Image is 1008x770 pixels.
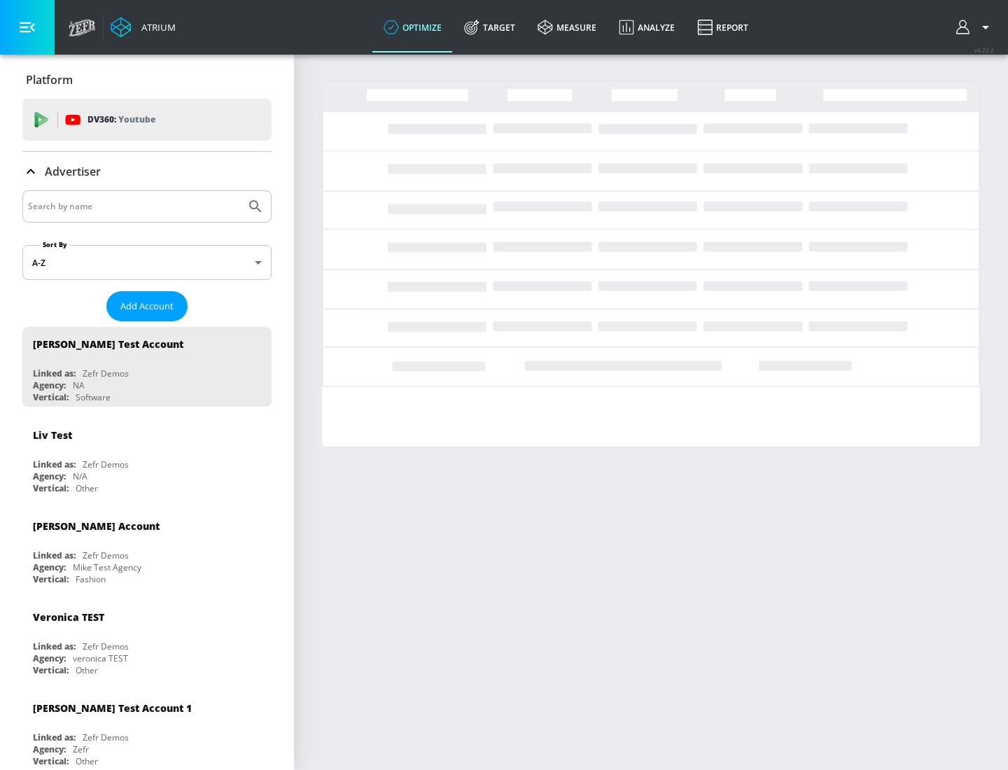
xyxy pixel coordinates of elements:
[118,112,155,127] p: Youtube
[33,379,66,391] div: Agency:
[33,743,66,755] div: Agency:
[76,664,98,676] div: Other
[22,509,272,589] div: [PERSON_NAME] AccountLinked as:Zefr DemosAgency:Mike Test AgencyVertical:Fashion
[974,46,994,54] span: v 4.22.2
[87,112,155,127] p: DV360:
[33,640,76,652] div: Linked as:
[33,652,66,664] div: Agency:
[453,2,526,52] a: Target
[28,197,240,216] input: Search by name
[33,428,72,442] div: Liv Test
[33,470,66,482] div: Agency:
[40,240,70,249] label: Sort By
[22,60,272,99] div: Platform
[33,610,104,624] div: Veronica TEST
[686,2,759,52] a: Report
[22,327,272,407] div: [PERSON_NAME] Test AccountLinked as:Zefr DemosAgency:NAVertical:Software
[608,2,686,52] a: Analyze
[33,549,76,561] div: Linked as:
[22,418,272,498] div: Liv TestLinked as:Zefr DemosAgency:N/AVertical:Other
[136,21,176,34] div: Atrium
[22,99,272,141] div: DV360: Youtube
[33,755,69,767] div: Vertical:
[33,391,69,403] div: Vertical:
[33,573,69,585] div: Vertical:
[83,458,129,470] div: Zefr Demos
[73,743,89,755] div: Zefr
[76,482,98,494] div: Other
[120,298,174,314] span: Add Account
[33,367,76,379] div: Linked as:
[33,519,160,533] div: [PERSON_NAME] Account
[33,561,66,573] div: Agency:
[76,755,98,767] div: Other
[33,458,76,470] div: Linked as:
[22,152,272,191] div: Advertiser
[83,549,129,561] div: Zefr Demos
[33,731,76,743] div: Linked as:
[73,379,85,391] div: NA
[76,391,111,403] div: Software
[22,600,272,680] div: Veronica TESTLinked as:Zefr DemosAgency:veronica TESTVertical:Other
[372,2,453,52] a: optimize
[33,482,69,494] div: Vertical:
[22,245,272,280] div: A-Z
[45,164,101,179] p: Advertiser
[73,652,128,664] div: veronica TEST
[526,2,608,52] a: measure
[33,701,192,715] div: [PERSON_NAME] Test Account 1
[106,291,188,321] button: Add Account
[26,72,73,87] p: Platform
[73,561,141,573] div: Mike Test Agency
[83,367,129,379] div: Zefr Demos
[111,17,176,38] a: Atrium
[73,470,87,482] div: N/A
[33,664,69,676] div: Vertical:
[83,731,129,743] div: Zefr Demos
[76,573,106,585] div: Fashion
[83,640,129,652] div: Zefr Demos
[33,337,183,351] div: [PERSON_NAME] Test Account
